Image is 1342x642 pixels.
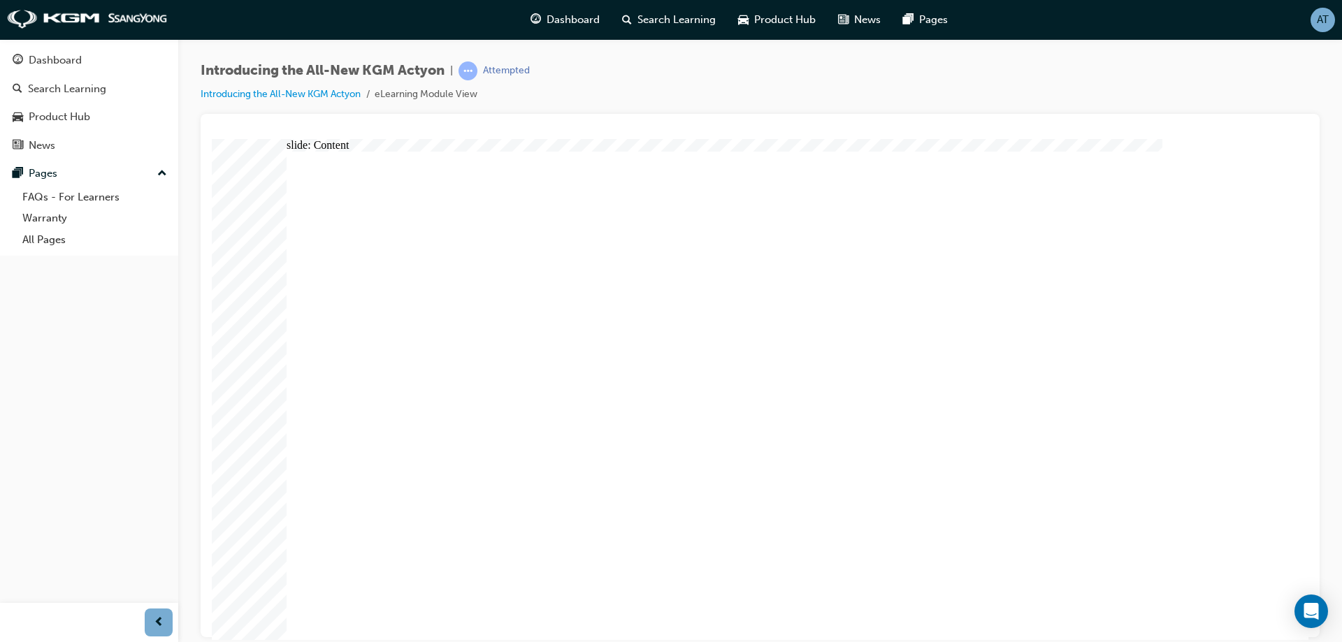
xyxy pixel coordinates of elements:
button: Pages [6,161,173,187]
span: AT [1317,12,1329,28]
span: news-icon [838,11,849,29]
span: News [854,12,881,28]
a: Introducing the All-New KGM Actyon [201,88,361,100]
a: guage-iconDashboard [519,6,611,34]
button: AT [1311,8,1335,32]
a: News [6,133,173,159]
div: Pages [29,166,57,182]
button: DashboardSearch LearningProduct HubNews [6,45,173,161]
span: guage-icon [531,11,541,29]
span: search-icon [13,83,22,96]
span: Introducing the All-New KGM Actyon [201,63,445,79]
a: All Pages [17,229,173,251]
a: pages-iconPages [892,6,959,34]
span: Dashboard [547,12,600,28]
a: Product Hub [6,104,173,130]
a: car-iconProduct Hub [727,6,827,34]
span: | [450,63,453,79]
div: Dashboard [29,52,82,68]
div: Product Hub [29,109,90,125]
span: learningRecordVerb_ATTEMPT-icon [459,61,477,80]
a: Search Learning [6,76,173,102]
img: kgm [7,10,168,29]
a: Dashboard [6,48,173,73]
span: car-icon [738,11,749,29]
a: search-iconSearch Learning [611,6,727,34]
span: car-icon [13,111,23,124]
li: eLearning Module View [375,87,477,103]
span: prev-icon [154,614,164,632]
a: news-iconNews [827,6,892,34]
span: Pages [919,12,948,28]
span: guage-icon [13,54,23,67]
span: pages-icon [13,168,23,180]
span: Product Hub [754,12,816,28]
div: Search Learning [28,81,106,97]
a: FAQs - For Learners [17,187,173,208]
span: pages-icon [903,11,914,29]
span: Search Learning [637,12,716,28]
span: search-icon [622,11,632,29]
span: up-icon [157,165,167,183]
span: news-icon [13,140,23,152]
a: Warranty [17,207,173,229]
div: News [29,138,55,154]
div: Open Intercom Messenger [1294,594,1328,628]
div: Attempted [483,64,530,78]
